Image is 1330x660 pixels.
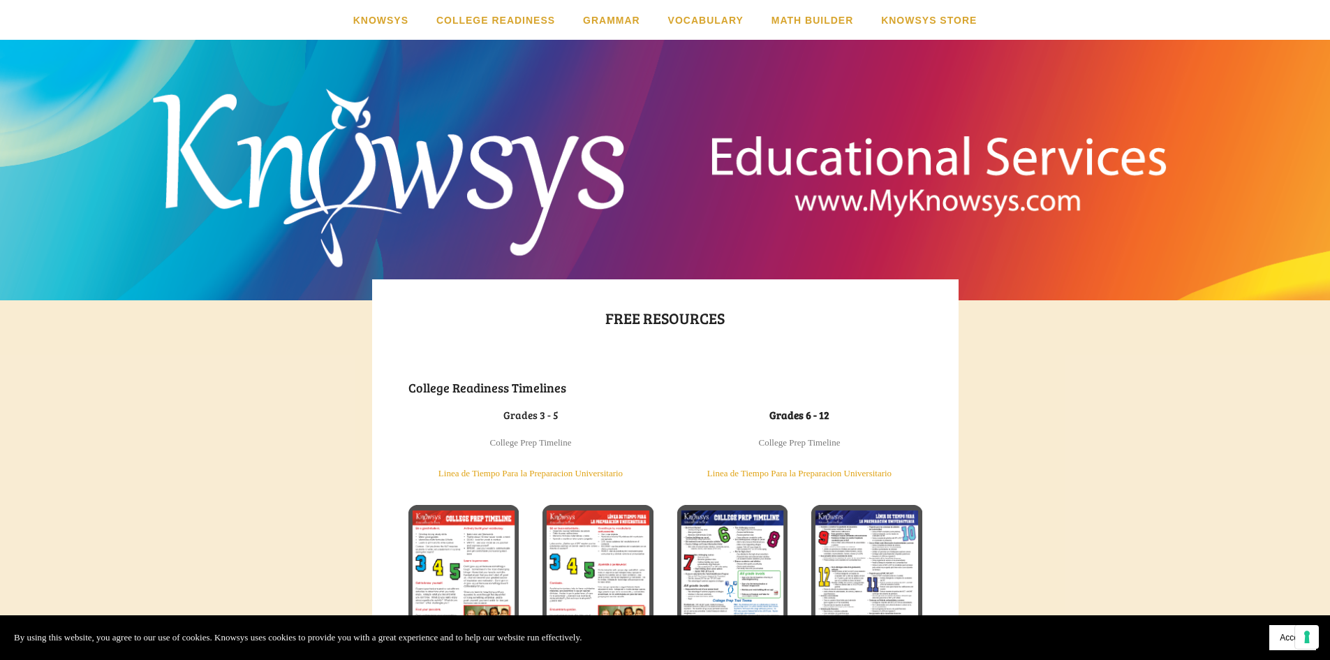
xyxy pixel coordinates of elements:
[677,505,788,648] img: ​Download Secondary Timeline
[677,435,922,450] p: College Prep Timeline
[707,468,892,478] a: Linea de Tiempo Para la Preparacion Universitario
[438,468,623,478] a: Linea de Tiempo Para la Preparacion Universitario
[769,408,829,422] strong: Grades 6 - 12
[542,505,653,648] img: ​Download Elementary Timeline (Español)
[1269,625,1316,650] button: Accept
[408,380,922,395] h2: College Readiness Timelines
[14,630,582,645] p: By using this website, you agree to our use of cookies. Knowsys uses cookies to provide you with ...
[811,505,922,648] img: ​Download Secondary Timeline (Español)
[408,407,653,423] h3: Grades 3 - 5
[408,305,922,330] h1: Free Resources
[408,435,653,450] p: College Prep Timeline
[1295,625,1319,649] button: Your consent preferences for tracking technologies
[1280,633,1306,643] span: Accept
[408,505,519,648] img: ​Download Elementary Timeline
[471,60,859,249] a: Knowsys Educational Services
